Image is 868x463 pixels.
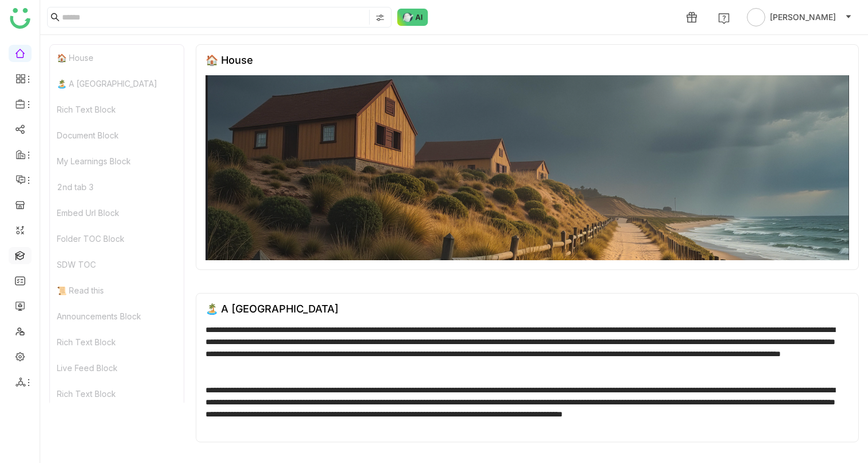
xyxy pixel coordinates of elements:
[745,8,854,26] button: [PERSON_NAME]
[50,122,184,148] div: Document Block
[206,75,849,260] img: 68553b2292361c547d91f02a
[50,252,184,277] div: SDW TOC
[50,381,184,407] div: Rich Text Block
[50,174,184,200] div: 2nd tab 3
[397,9,428,26] img: ask-buddy-normal.svg
[50,71,184,97] div: 🏝️ A [GEOGRAPHIC_DATA]
[10,8,30,29] img: logo
[206,303,339,315] div: 🏝️ A [GEOGRAPHIC_DATA]
[747,8,765,26] img: avatar
[718,13,730,24] img: help.svg
[50,97,184,122] div: Rich Text Block
[375,13,385,22] img: search-type.svg
[50,303,184,329] div: Announcements Block
[770,11,836,24] span: [PERSON_NAME]
[206,54,253,66] div: 🏠 House
[50,329,184,355] div: Rich Text Block
[50,148,184,174] div: My Learnings Block
[50,200,184,226] div: Embed Url Block
[50,277,184,303] div: 📜 Read this
[50,45,184,71] div: 🏠 House
[50,226,184,252] div: Folder TOC Block
[50,355,184,381] div: Live Feed Block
